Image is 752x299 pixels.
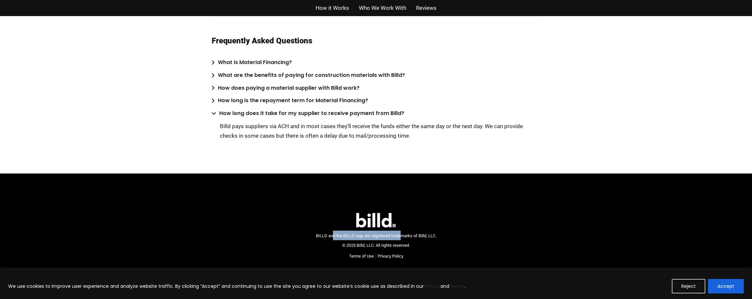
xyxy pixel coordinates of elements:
[708,279,744,293] button: Accept
[672,279,705,293] button: Reject
[219,109,404,118] div: How long does it take for my supplier to receive payment from Billd?
[378,253,403,260] a: Privacy Policy
[220,122,540,141] p: Billd pays suppliers via ACH and in most cases they’ll receive the funds either the same day or t...
[449,283,464,289] a: Terms
[212,83,540,93] summary: How does paying a material supplier with Billd work?
[359,3,406,13] a: Who We Work With
[8,282,465,290] p: We use cookies to improve user experience and analyze website traffic. By clicking “Accept” and c...
[424,283,440,289] a: Policies
[316,233,436,248] span: BILLD and the BILLD logo are registered trademarks of Billd, LLC. © 2025 Billd, LLC. All rights r...
[212,37,312,45] h3: Frequently Asked Questions
[212,109,540,118] summary: How long does it take for my supplier to receive payment from Billd?
[218,71,405,80] div: What are the benefits of paying for construction materials with Billd?
[212,96,540,105] summary: How long is the repayment term for Material Financing?
[218,96,368,105] div: How long is the repayment term for Material Financing?
[212,71,540,80] summary: What are the benefits of paying for construction materials with Billd?
[316,3,349,13] a: How it Works
[349,253,403,260] nav: Menu
[218,58,292,67] div: What is Material Financing?
[212,58,540,67] summary: What is Material Financing?
[218,83,360,93] div: How does paying a material supplier with Billd work?
[416,3,436,13] a: Reviews
[349,253,374,260] a: Terms of Use
[212,58,540,154] div: Accordion. Open links with Enter or Space, close with Escape, and navigate with Arrow Keys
